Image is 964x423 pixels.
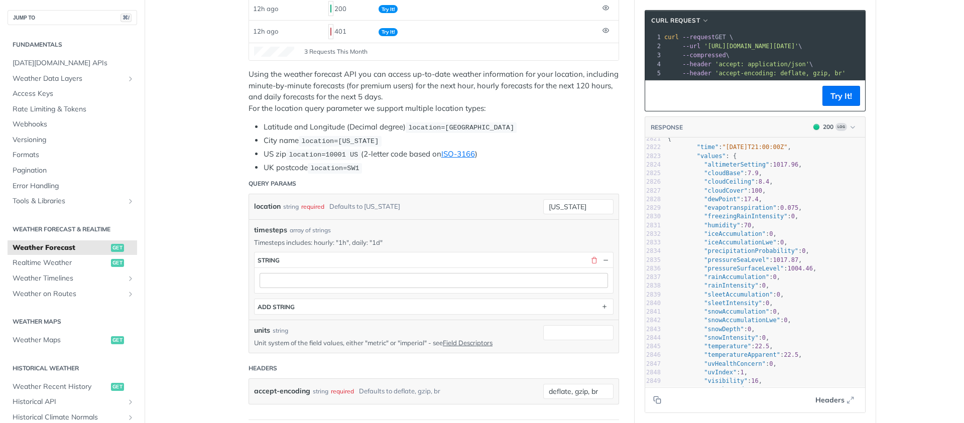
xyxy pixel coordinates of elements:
[645,230,661,238] div: 2832
[704,351,780,358] span: "temperatureApparent"
[264,162,619,174] li: UK postcode
[8,394,137,409] a: Historical APIShow subpages for Historical API
[645,42,662,51] div: 2
[651,16,700,25] span: cURL Request
[264,121,619,133] li: Latitude and Longitude (Decimal degree)
[668,360,777,367] span: : ,
[127,75,135,83] button: Show subpages for Weather Data Layers
[650,122,683,132] button: RESPONSE
[8,379,137,394] a: Weather Recent Historyget
[668,282,769,289] span: : ,
[8,271,137,286] a: Weather TimelinesShow subpages for Weather Timelines
[127,413,135,421] button: Show subpages for Historical Climate Normals
[645,256,661,264] div: 2835
[664,34,679,41] span: curl
[254,338,528,347] p: Unit system of the field values, either "metric" or "imperial" - see
[835,123,847,131] span: Log
[791,213,795,220] span: 0
[787,265,813,272] span: 1004.46
[769,360,773,367] span: 0
[253,5,278,13] span: 12h ago
[8,364,137,373] h2: Historical Weather
[668,273,780,280] span: : ,
[668,377,762,384] span: : ,
[645,152,661,161] div: 2823
[668,308,780,315] span: : ,
[704,213,787,220] span: "freezingRainIntensity"
[697,144,718,151] span: "time"
[810,392,860,407] button: Headers
[773,273,777,280] span: 0
[13,181,135,191] span: Error Handling
[408,124,514,131] span: location=[GEOGRAPHIC_DATA]
[13,135,135,145] span: Versioning
[704,282,758,289] span: "rainIntensity"
[645,377,661,385] div: 2849
[13,382,108,392] span: Weather Recent History
[127,290,135,298] button: Show subpages for Weather on Routes
[748,170,759,177] span: 7.9
[645,247,661,255] div: 2834
[645,187,661,195] div: 2827
[254,225,287,235] span: timesteps
[249,69,619,114] p: Using the weather forecast API you can access up-to-date weather information for your location, i...
[704,230,766,237] span: "iceAccumulation"
[715,61,809,68] span: 'accept: application/json'
[668,326,755,333] span: : ,
[780,239,784,246] span: 0
[704,178,755,185] span: "cloudCeiling"
[645,161,661,169] div: 2824
[704,360,766,367] span: "uvHealthConcern"
[668,291,784,298] span: : ,
[127,398,135,406] button: Show subpages for Historical API
[668,230,777,237] span: : ,
[13,119,135,129] span: Webhooks
[668,204,802,211] span: : ,
[13,243,108,253] span: Weather Forecast
[668,239,788,246] span: : ,
[379,28,398,36] span: Try It!
[704,265,784,272] span: "pressureSurfaceLevel"
[755,343,769,350] span: 22.5
[668,222,755,229] span: : ,
[802,247,805,254] span: 0
[331,384,354,398] div: required
[253,27,278,35] span: 12h ago
[601,255,610,264] button: Hide
[650,88,664,103] button: Copy to clipboard
[645,342,661,351] div: 2845
[704,43,798,50] span: '[URL][DOMAIN_NAME][DATE]'
[777,291,780,298] span: 0
[249,364,277,373] div: Headers
[668,265,816,272] span: : ,
[645,178,661,186] div: 2826
[645,368,661,377] div: 2848
[13,150,135,160] span: Formats
[13,273,124,284] span: Weather Timelines
[120,14,132,22] span: ⌘/
[668,386,773,393] span: : ,
[784,351,798,358] span: 22.5
[704,161,769,168] span: "altimeterSetting"
[304,47,368,56] span: 3 Requests This Month
[645,204,661,212] div: 2829
[329,199,400,214] div: Defaults to [US_STATE]
[664,61,813,68] span: \
[762,334,766,341] span: 0
[13,335,108,345] span: Weather Maps
[645,299,661,308] div: 2840
[645,360,661,368] div: 2847
[704,317,780,324] span: "snowAccumulationLwe"
[13,166,135,176] span: Pagination
[704,377,748,384] span: "visibility"
[645,238,661,247] div: 2833
[704,222,740,229] span: "humidity"
[255,252,613,267] button: string
[645,334,661,342] div: 2844
[751,187,762,194] span: 100
[668,153,737,160] span: : {
[704,204,777,211] span: "evapotranspiration"
[704,386,751,393] span: "weatherCode"
[704,239,777,246] span: "iceAccumulationLwe"
[8,317,137,326] h2: Weather Maps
